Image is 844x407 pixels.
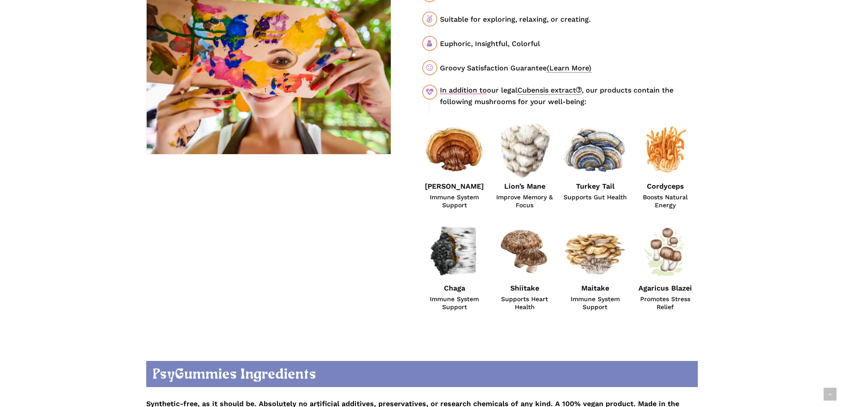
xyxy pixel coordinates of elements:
strong: Turkey Tail [576,182,615,190]
strong: Maitake [581,284,609,292]
img: Cordyceps Mushroom Illustration [633,118,698,182]
strong: Shiitake [510,284,539,292]
span: Immune System Support [563,295,627,311]
img: Red Reishi Mushroom Illustration [422,118,487,182]
a: Cubensis extract [517,86,582,95]
span: Immune System Support [422,193,487,209]
span: Supports Heart Health [492,295,557,311]
a: Back to top [824,388,836,401]
span: Boosts Natural Energy [633,193,698,209]
img: Lions Mane Mushroom Illustration [492,118,557,182]
strong: Cordyceps [647,182,684,190]
div: Suitable for exploring, relaxing, or creating. [440,14,698,25]
span: Promotes Stress Relief [633,295,698,311]
span: Immune System Support [422,295,487,311]
strong: Chaga [444,284,465,292]
strong: Agaricus Blazei [638,284,692,292]
img: Shiitake Mushroom Illustration [492,220,557,284]
div: our legal , our products contain the following mushrooms for your well-being: [440,85,698,108]
u: In addition to [440,86,487,94]
strong: Lion’s Mane [504,182,545,190]
h2: PsyGummies Ingredients [146,361,698,387]
div: Groovy Satisfaction Guarantee [440,62,698,74]
div: Euphoric, Insightful, Colorful [440,38,698,49]
img: Turkey Tail Mushroom Illustration [563,118,627,182]
strong: [PERSON_NAME] [425,182,484,190]
span: Improve Memory & Focus [492,193,557,209]
img: Maitake Mushroom Illustration [563,220,627,284]
img: Agaricus Blazel Murrill Mushroom Illustration [633,220,698,284]
span: (Learn More) [547,64,591,73]
img: Chaga Mushroom Illustration [422,220,487,284]
span: Supports Gut Health [563,193,627,201]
